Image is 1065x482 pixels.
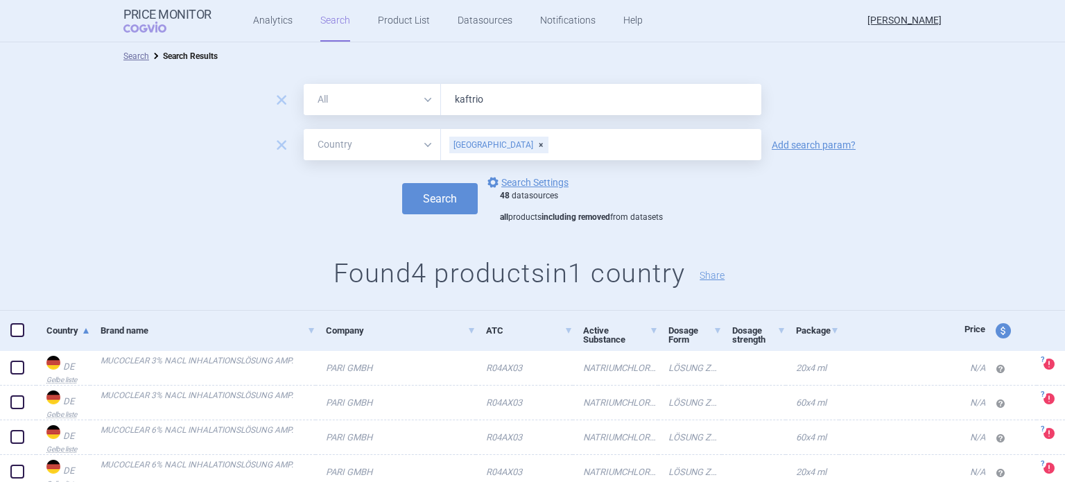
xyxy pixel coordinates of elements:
img: Germany [46,390,60,404]
a: MUCOCLEAR 6% NACL INHALATIONSLÖSUNG AMP. [101,424,315,449]
a: NATRIUMCHLORID [573,386,658,420]
a: PARI GMBH [315,420,475,454]
a: 60X4 ML [786,386,839,420]
abbr: Gelbe liste — Gelbe Liste online database by Medizinische Medien Informations GmbH (MMI), Germany [46,446,90,453]
div: datasources products from datasets [500,191,663,223]
a: PARI GMBH [315,351,475,385]
a: Add search param? [772,140,856,150]
a: R04AX03 [476,351,573,385]
a: 20X4 ML [786,351,839,385]
a: Search Settings [485,174,569,191]
button: Search [402,183,478,214]
a: Search [123,51,149,61]
abbr: Gelbe liste — Gelbe Liste online database by Medizinische Medien Informations GmbH (MMI), Germany [46,377,90,384]
span: ? [1038,425,1046,433]
a: ? [1044,428,1060,439]
a: N/A [839,420,985,454]
a: NATRIUMCHLORID [573,351,658,385]
li: Search Results [149,49,218,63]
li: Search [123,49,149,63]
img: Germany [46,460,60,474]
a: DEDEGelbe liste [36,354,90,384]
strong: Search Results [163,51,218,61]
a: DEDEGelbe liste [36,389,90,418]
a: R04AX03 [476,386,573,420]
img: Germany [46,356,60,370]
a: PARI GMBH [315,386,475,420]
span: Price [964,324,985,334]
a: Brand name [101,313,315,347]
a: Price MonitorCOGVIO [123,8,211,34]
a: Company [326,313,475,347]
a: N/A [839,386,985,420]
a: ? [1044,359,1060,370]
a: MUCOCLEAR 3% NACL INHALATIONSLÖSUNG AMP. [101,354,315,379]
a: Active Substance [583,313,658,356]
a: Country [46,313,90,347]
span: COGVIO [123,21,186,33]
a: MUCOCLEAR 3% NACL INHALATIONSLÖSUNG AMP. [101,389,315,414]
a: LÖSUNG ZUR [PERSON_NAME]. E. DAMPFS Z. INHALATION [658,386,722,420]
strong: all [500,212,508,222]
a: ? [1044,393,1060,404]
a: R04AX03 [476,420,573,454]
a: N/A [839,351,985,385]
strong: 48 [500,191,510,200]
a: ATC [486,313,573,347]
div: [GEOGRAPHIC_DATA] [449,137,548,153]
strong: Price Monitor [123,8,211,21]
a: 60X4 ML [786,420,839,454]
strong: including removed [542,212,610,222]
span: ? [1038,390,1046,399]
span: ? [1038,356,1046,364]
abbr: Gelbe liste — Gelbe Liste online database by Medizinische Medien Informations GmbH (MMI), Germany [46,411,90,418]
a: NATRIUMCHLORID [573,420,658,454]
button: Share [700,270,725,280]
a: ? [1044,463,1060,474]
img: Germany [46,425,60,439]
a: Package [796,313,839,347]
a: LÖSUNG ZUR [PERSON_NAME]. E. DAMPFS Z. INHALATION [658,420,722,454]
span: ? [1038,460,1046,468]
a: Dosage strength [732,313,786,356]
a: DEDEGelbe liste [36,424,90,453]
a: LÖSUNG ZUR [PERSON_NAME]. E. DAMPFS Z. INHALATION [658,351,722,385]
a: Dosage Form [668,313,722,356]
